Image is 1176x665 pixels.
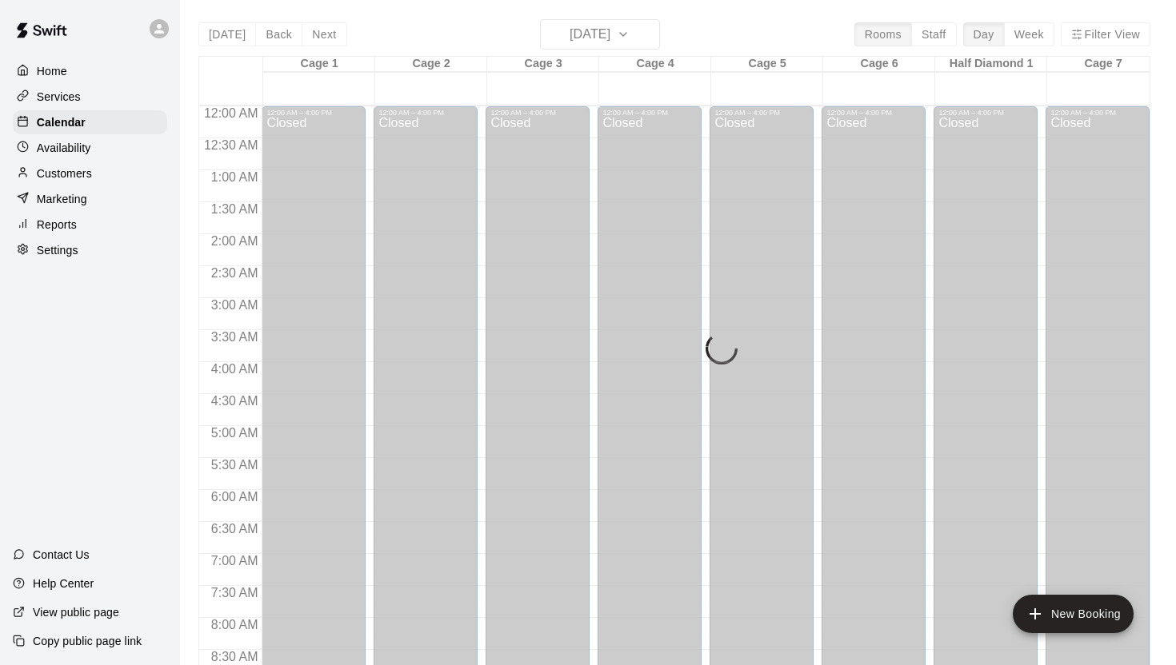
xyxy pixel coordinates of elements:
span: 4:30 AM [207,394,262,408]
span: 12:00 AM [200,106,262,120]
p: View public page [33,604,119,620]
a: Settings [13,238,167,262]
span: 6:30 AM [207,522,262,536]
div: Cage 6 [823,57,935,72]
span: 6:00 AM [207,490,262,504]
div: 12:00 AM – 4:00 PM [602,109,697,117]
p: Marketing [37,191,87,207]
p: Copy public page link [33,633,142,649]
span: 5:00 AM [207,426,262,440]
span: 12:30 AM [200,138,262,152]
p: Home [37,63,67,79]
div: 12:00 AM – 4:00 PM [938,109,1033,117]
div: Cage 1 [263,57,375,72]
a: Reports [13,213,167,237]
div: Cage 7 [1047,57,1159,72]
span: 8:00 AM [207,618,262,631]
button: add [1013,595,1134,633]
div: Half Diamond 1 [935,57,1047,72]
a: Home [13,59,167,83]
span: 3:30 AM [207,330,262,344]
span: 7:30 AM [207,586,262,599]
span: 1:00 AM [207,170,262,184]
div: 12:00 AM – 4:00 PM [266,109,361,117]
span: 7:00 AM [207,554,262,567]
span: 8:30 AM [207,650,262,663]
p: Reports [37,217,77,233]
span: 4:00 AM [207,362,262,376]
div: 12:00 AM – 4:00 PM [714,109,809,117]
p: Services [37,89,81,105]
div: Cage 4 [599,57,711,72]
p: Calendar [37,114,86,130]
a: Calendar [13,110,167,134]
div: 12:00 AM – 4:00 PM [490,109,585,117]
div: 12:00 AM – 4:00 PM [826,109,921,117]
p: Availability [37,140,91,156]
a: Customers [13,161,167,185]
div: Cage 2 [375,57,487,72]
div: 12:00 AM – 4:00 PM [378,109,473,117]
p: Help Center [33,575,94,591]
div: 12:00 AM – 4:00 PM [1050,109,1145,117]
p: Settings [37,242,78,258]
span: 5:30 AM [207,458,262,472]
a: Services [13,85,167,109]
div: Cage 5 [711,57,823,72]
div: Cage 3 [487,57,599,72]
p: Customers [37,165,92,181]
a: Marketing [13,187,167,211]
p: Contact Us [33,547,90,563]
span: 1:30 AM [207,202,262,216]
span: 3:00 AM [207,298,262,312]
span: 2:00 AM [207,234,262,248]
a: Availability [13,136,167,160]
span: 2:30 AM [207,266,262,280]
